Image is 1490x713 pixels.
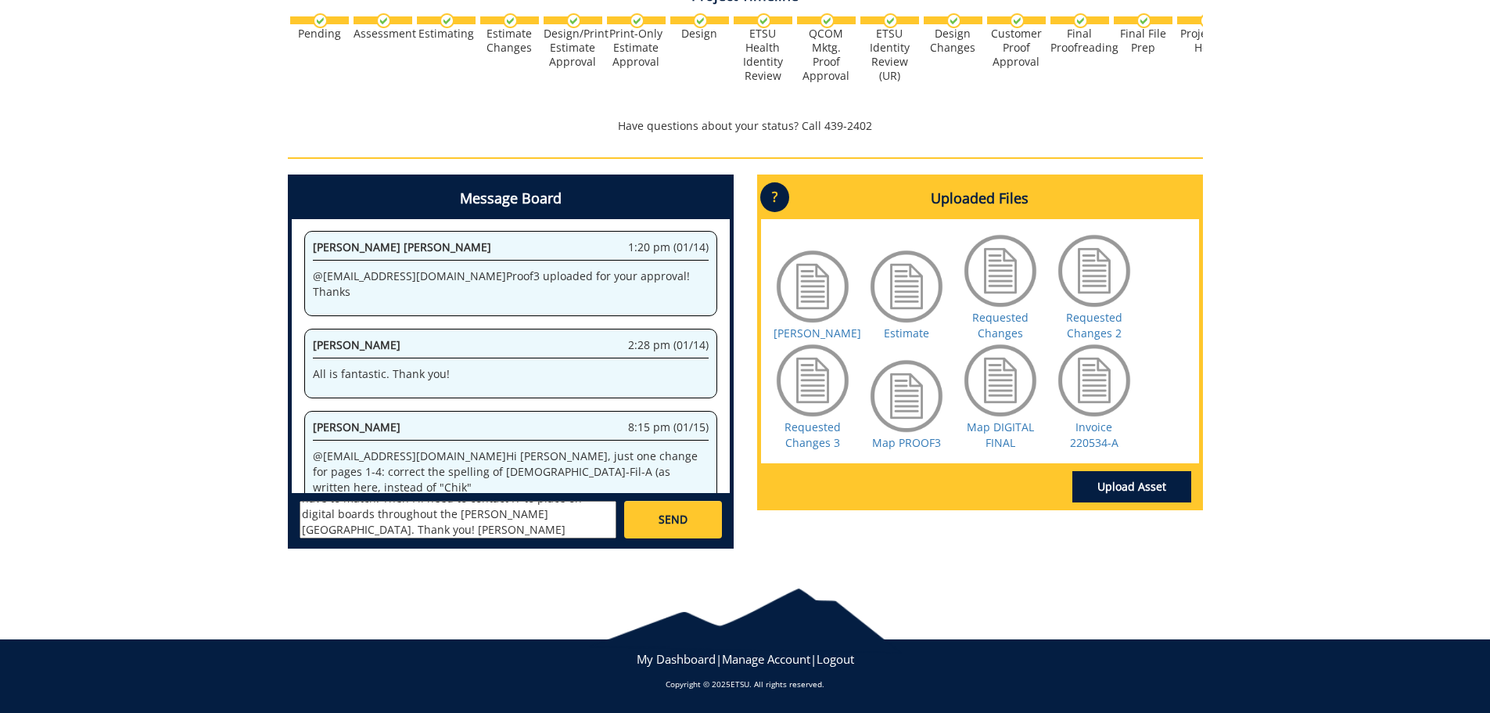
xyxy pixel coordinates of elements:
[756,13,771,28] img: checkmark
[313,366,709,382] p: All is fantastic. Thank you!
[1114,27,1172,55] div: Final File Prep
[292,178,730,219] h4: Message Board
[872,435,941,450] a: Map PROOF3
[967,420,1034,450] a: Map DIGITAL FINAL
[1010,13,1025,28] img: checkmark
[313,448,709,495] p: @ [EMAIL_ADDRESS][DOMAIN_NAME] Hi [PERSON_NAME], just one change for pages 1-4: correct the spell...
[566,13,581,28] img: checkmark
[884,326,929,340] a: Estimate
[731,679,749,690] a: ETSU
[972,310,1029,340] a: Requested Changes
[797,27,856,83] div: QCOM Mktg. Proof Approval
[722,651,810,667] a: Manage Account
[946,13,961,28] img: checkmark
[637,651,716,667] a: My Dashboard
[313,268,709,300] p: @ [EMAIL_ADDRESS][DOMAIN_NAME] Proof3 uploaded for your approval! Thanks
[670,27,729,41] div: Design
[693,13,708,28] img: checkmark
[734,27,792,83] div: ETSU Health Identity Review
[1050,27,1109,55] div: Final Proofreading
[288,118,1203,134] p: Have questions about your status? Call 439-2402
[761,178,1199,219] h4: Uploaded Files
[820,13,835,28] img: checkmark
[313,239,491,254] span: [PERSON_NAME] [PERSON_NAME]
[628,337,709,353] span: 2:28 pm (01/14)
[1177,27,1236,55] div: Project on Hold
[480,27,539,55] div: Estimate Changes
[354,27,412,41] div: Assessment
[1066,310,1122,340] a: Requested Changes 2
[628,420,709,435] span: 8:15 pm (01/15)
[440,13,454,28] img: checkmark
[1072,471,1191,502] a: Upload Asset
[774,326,861,340] a: [PERSON_NAME]
[883,13,898,28] img: checkmark
[503,13,518,28] img: checkmark
[860,27,919,83] div: ETSU Identity Review (UR)
[1200,13,1215,28] img: checkmark
[544,27,602,69] div: Design/Print Estimate Approval
[290,27,349,41] div: Pending
[1073,13,1088,28] img: checkmark
[313,337,400,352] span: [PERSON_NAME]
[628,239,709,255] span: 1:20 pm (01/14)
[760,182,789,212] p: ?
[924,27,982,55] div: Design Changes
[313,13,328,28] img: checkmark
[817,651,854,667] a: Logout
[607,27,666,69] div: Print-Only Estimate Approval
[417,27,476,41] div: Estimating
[1136,13,1151,28] img: checkmark
[624,501,721,538] a: SEND
[1070,420,1118,450] a: Invoice 220534-A
[784,420,841,450] a: Requested Changes 3
[300,501,616,538] textarea: messageToSend
[659,512,688,528] span: SEND
[376,13,391,28] img: checkmark
[987,27,1046,69] div: Customer Proof Approval
[313,420,400,434] span: [PERSON_NAME]
[630,13,644,28] img: checkmark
